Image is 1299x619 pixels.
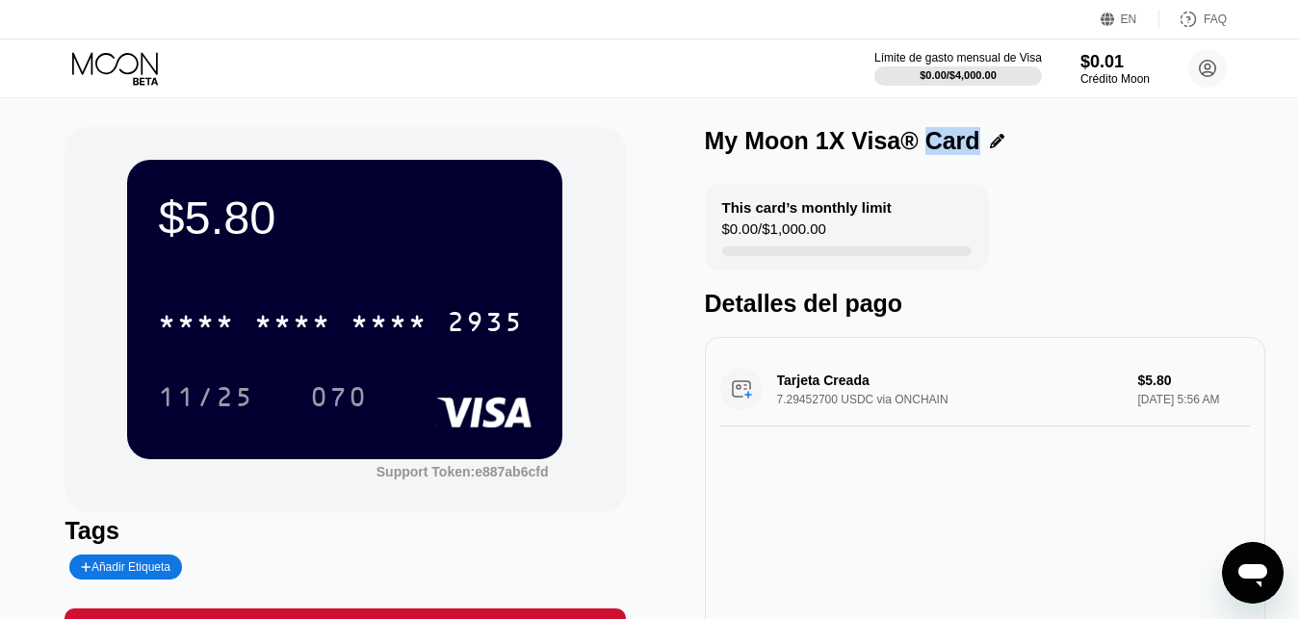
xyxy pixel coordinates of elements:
[158,384,254,415] div: 11/25
[1121,13,1137,26] div: EN
[69,555,182,580] div: Añadir Etiqueta
[1080,52,1150,86] div: $0.01Crédito Moon
[296,373,382,421] div: 070
[377,464,549,479] div: Support Token:e887ab6cfd
[874,51,1042,86] div: Límite de gasto mensual de Visa$0.00/$4,000.00
[920,69,997,81] div: $0.00 / $4,000.00
[1159,10,1227,29] div: FAQ
[705,127,980,155] div: My Moon 1X Visa® Card
[722,199,892,216] div: This card’s monthly limit
[1080,72,1150,86] div: Crédito Moon
[1204,13,1227,26] div: FAQ
[874,51,1042,64] div: Límite de gasto mensual de Visa
[705,290,1265,318] div: Detalles del pago
[65,517,625,545] div: Tags
[143,373,269,421] div: 11/25
[447,309,524,340] div: 2935
[722,220,826,246] div: $0.00 / $1,000.00
[1101,10,1159,29] div: EN
[81,560,170,574] div: Añadir Etiqueta
[377,464,549,479] div: Support Token: e887ab6cfd
[310,384,368,415] div: 070
[1222,542,1284,604] iframe: Botón para iniciar la ventana de mensajería
[158,191,532,245] div: $5.80
[1080,52,1150,72] div: $0.01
